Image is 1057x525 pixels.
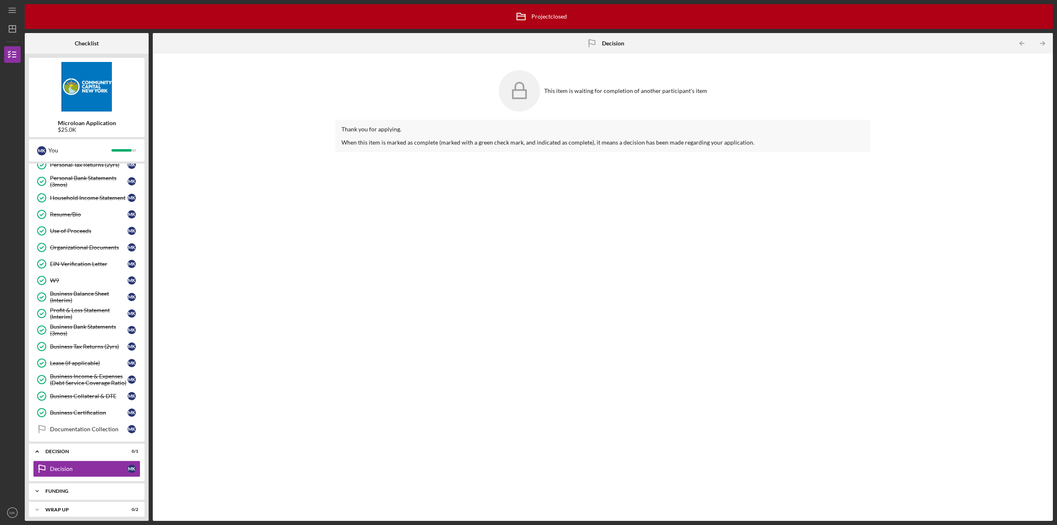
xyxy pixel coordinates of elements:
[33,289,140,305] a: Business Balance Sheet (Interim)MK
[128,425,136,433] div: M K
[50,261,128,267] div: EIN Verification Letter
[128,375,136,384] div: M K
[75,40,99,47] b: Checklist
[33,322,140,338] a: Business Bank Statements (3mos)MK
[50,409,128,416] div: Business Certification
[50,343,128,350] div: Business Tax Returns (2yrs)
[123,507,138,512] div: 0 / 2
[128,276,136,285] div: M K
[33,272,140,289] a: W9MK
[544,88,707,94] div: This item is waiting for completion of another participant's item
[33,371,140,388] a: Business Income & Expenses (Debt Service Coverage Ratio)MK
[33,190,140,206] a: Household Income StatementMK
[58,126,116,133] div: $25.0K
[4,504,21,521] button: MK
[33,157,140,173] a: Personal Tax Returns (2yrs)MK
[33,404,140,421] a: Business CertificationMK
[50,195,128,201] div: Household Income Statement
[50,360,128,366] div: Lease (if applicable)
[50,373,128,386] div: Business Income & Expenses (Debt Service Coverage Ratio)
[602,40,624,47] b: Decision
[48,143,111,157] div: You
[33,388,140,404] a: Business Collateral & DTEMK
[128,359,136,367] div: M K
[128,409,136,417] div: M K
[33,461,140,477] a: DecisionMK
[33,239,140,256] a: Organizational DocumentsMK
[33,421,140,437] a: Documentation CollectionMK
[45,449,118,454] div: Decision
[128,194,136,202] div: M K
[50,277,128,284] div: W9
[128,260,136,268] div: M K
[50,211,128,218] div: Resume/Bio
[511,6,567,27] div: Project closed
[128,293,136,301] div: M K
[33,223,140,239] a: Use of ProceedsMK
[128,465,136,473] div: M K
[50,244,128,251] div: Organizational Documents
[50,393,128,399] div: Business Collateral & DTE
[33,355,140,371] a: Lease (if applicable)MK
[50,228,128,234] div: Use of Proceeds
[50,466,128,472] div: Decision
[45,507,118,512] div: Wrap up
[128,342,136,351] div: M K
[128,309,136,318] div: M K
[33,256,140,272] a: EIN Verification LetterMK
[58,120,116,126] b: Microloan Application
[128,392,136,400] div: M K
[50,426,128,432] div: Documentation Collection
[50,162,128,168] div: Personal Tax Returns (2yrs)
[33,305,140,322] a: Profit & Loss Statement (Interim)MK
[50,290,128,304] div: Business Balance Sheet (Interim)
[50,175,128,188] div: Personal Bank Statements (3mos)
[33,173,140,190] a: Personal Bank Statements (3mos)MK
[123,449,138,454] div: 0 / 1
[45,489,134,494] div: Funding
[37,146,46,155] div: M K
[33,338,140,355] a: Business Tax Returns (2yrs)MK
[128,326,136,334] div: M K
[128,161,136,169] div: M K
[128,243,136,252] div: M K
[50,307,128,320] div: Profit & Loss Statement (Interim)
[33,206,140,223] a: Resume/BioMK
[50,323,128,337] div: Business Bank Statements (3mos)
[335,120,870,152] div: Thank you for applying. When this item is marked as complete (marked with a green check mark, and...
[128,177,136,185] div: M K
[128,210,136,219] div: M K
[128,227,136,235] div: M K
[9,511,16,515] text: MK
[29,62,145,112] img: Product logo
